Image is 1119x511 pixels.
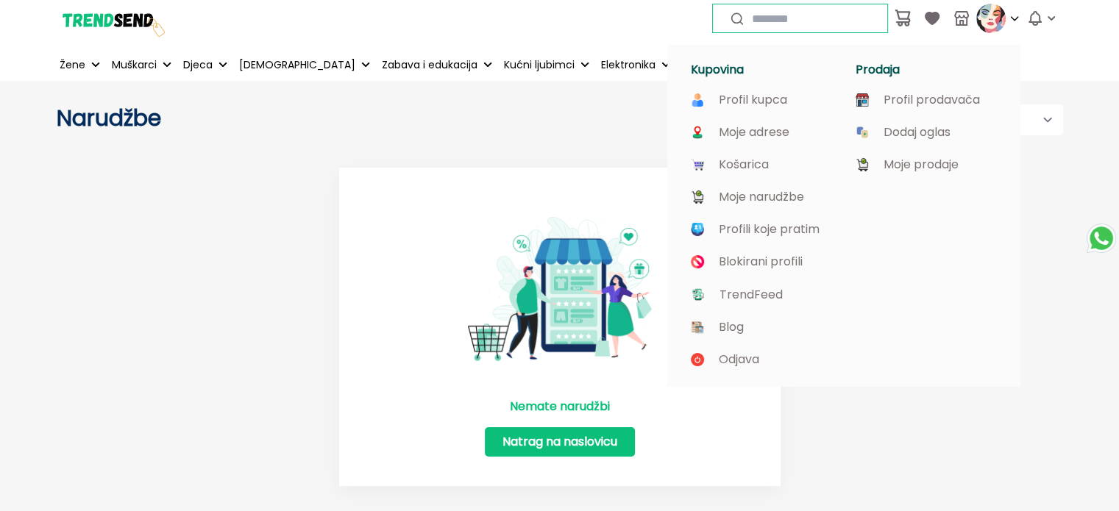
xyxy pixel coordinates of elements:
img: image [691,255,704,268]
p: Košarica [719,158,769,171]
a: Moje prodaje [856,158,997,171]
img: image [691,321,704,334]
p: Blokirani profili [719,255,803,268]
img: image [691,353,704,366]
img: profile picture [976,4,1006,33]
p: Žene [60,57,85,73]
h1: Prodaja [856,62,1003,77]
a: Moje narudžbe [691,190,832,204]
img: image [856,93,869,107]
p: TrendFeed [720,288,783,301]
p: Djeca [183,57,213,73]
a: Košarica [691,158,832,171]
button: Djeca [180,49,230,81]
h2: Narudžbe [57,105,560,132]
p: Profil kupca [719,93,787,107]
h1: Kupovina [691,62,838,77]
p: Nemate narudžbi [510,398,610,415]
p: Moje prodaje [884,158,959,171]
img: image [691,287,705,301]
p: Elektronika [601,57,656,73]
a: Profili koje pratim [691,223,832,236]
a: Profil kupca [691,93,832,107]
p: Moje narudžbe [719,190,804,204]
a: Blokirani profili [691,255,832,268]
img: No Item [468,197,652,381]
img: image [691,93,704,107]
p: Moje adrese [719,126,789,139]
p: Dodaj oglas [884,126,951,139]
a: Natrag na naslovicu [485,427,635,457]
img: image [691,158,704,171]
button: Zabava i edukacija [379,49,495,81]
p: Zabava i edukacija [382,57,477,73]
img: image [691,223,704,236]
a: Profil prodavača [856,93,997,107]
img: image [856,158,869,171]
img: image [691,126,704,139]
p: Odjava [719,353,759,366]
button: [DEMOGRAPHIC_DATA] [236,49,373,81]
p: Muškarci [112,57,157,73]
button: Elektronika [598,49,673,81]
p: [DEMOGRAPHIC_DATA] [239,57,355,73]
img: image [691,190,704,204]
img: image [856,126,869,139]
a: Dodaj oglas [856,126,997,139]
button: Kućni ljubimci [501,49,592,81]
p: Kućni ljubimci [504,57,575,73]
a: TrendFeed [691,287,832,301]
p: Blog [719,321,744,334]
button: Muškarci [109,49,174,81]
p: Profil prodavača [884,93,980,107]
a: Moje adrese [691,126,832,139]
button: Žene [57,49,103,81]
p: Profili koje pratim [719,223,820,236]
a: Blog [691,321,832,334]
